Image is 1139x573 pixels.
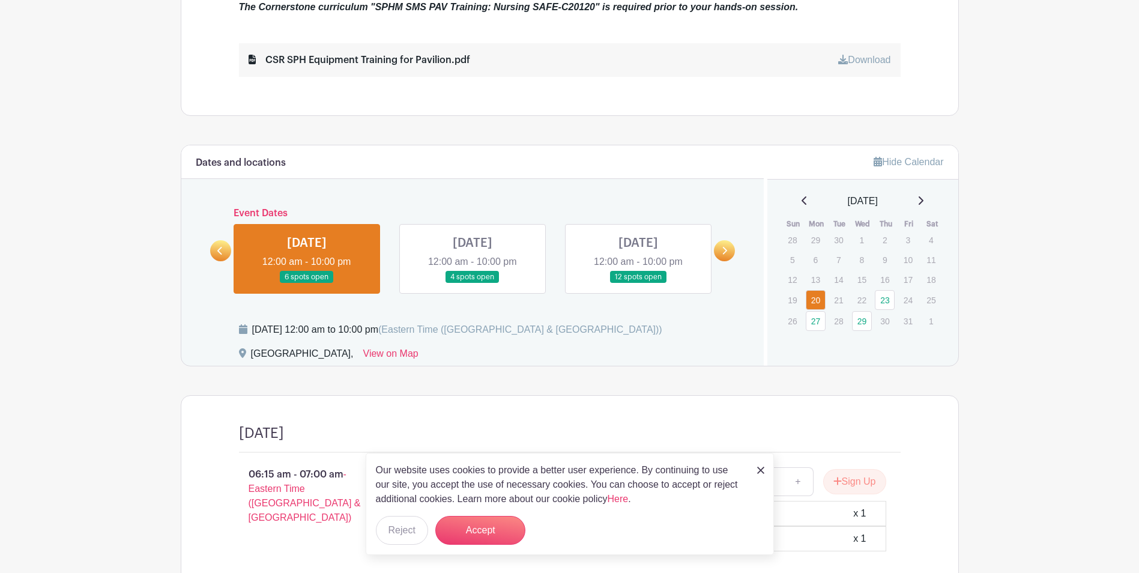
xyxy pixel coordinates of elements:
[875,270,895,289] p: 16
[363,347,418,366] a: View on Map
[805,218,829,230] th: Mon
[252,323,662,337] div: [DATE] 12:00 am to 10:00 pm
[828,218,851,230] th: Tue
[921,312,941,330] p: 1
[921,231,941,249] p: 4
[829,231,848,249] p: 30
[921,270,941,289] p: 18
[838,55,890,65] a: Download
[249,53,470,67] div: CSR SPH Equipment Training for Pavilion.pdf
[898,218,921,230] th: Fri
[852,311,872,331] a: 29
[251,347,354,366] div: [GEOGRAPHIC_DATA],
[806,250,826,269] p: 6
[852,231,872,249] p: 1
[898,312,918,330] p: 31
[782,231,802,249] p: 28
[435,516,525,545] button: Accept
[852,291,872,309] p: 22
[852,270,872,289] p: 15
[783,467,813,496] a: +
[829,291,848,309] p: 21
[608,494,629,504] a: Here
[231,208,715,219] h6: Event Dates
[875,290,895,310] a: 23
[757,467,764,474] img: close_button-5f87c8562297e5c2d7936805f587ecaba9071eb48480494691a3f1689db116b3.svg
[782,312,802,330] p: 26
[920,218,944,230] th: Sat
[249,469,361,523] span: - Eastern Time ([GEOGRAPHIC_DATA] & [GEOGRAPHIC_DATA])
[921,291,941,309] p: 25
[875,231,895,249] p: 2
[898,270,918,289] p: 17
[829,270,848,289] p: 14
[851,218,875,230] th: Wed
[239,425,284,442] h4: [DATE]
[782,270,802,289] p: 12
[376,463,745,506] p: Our website uses cookies to provide a better user experience. By continuing to use our site, you ...
[848,194,878,208] span: [DATE]
[829,250,848,269] p: 7
[782,250,802,269] p: 5
[782,291,802,309] p: 19
[853,532,866,546] div: x 1
[806,270,826,289] p: 13
[921,250,941,269] p: 11
[196,157,286,169] h6: Dates and locations
[874,218,898,230] th: Thu
[874,157,943,167] a: Hide Calendar
[875,312,895,330] p: 30
[853,506,866,521] div: x 1
[898,291,918,309] p: 24
[823,469,886,494] button: Sign Up
[806,311,826,331] a: 27
[239,2,799,12] em: The Cornerstone curriculum "SPHM SMS PAV Training: Nursing SAFE-C20120" is required prior to your...
[852,250,872,269] p: 8
[806,231,826,249] p: 29
[220,462,395,530] p: 06:15 am - 07:00 am
[782,218,805,230] th: Sun
[806,290,826,310] a: 20
[898,231,918,249] p: 3
[378,324,662,335] span: (Eastern Time ([GEOGRAPHIC_DATA] & [GEOGRAPHIC_DATA]))
[829,312,848,330] p: 28
[875,250,895,269] p: 9
[898,250,918,269] p: 10
[376,516,428,545] button: Reject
